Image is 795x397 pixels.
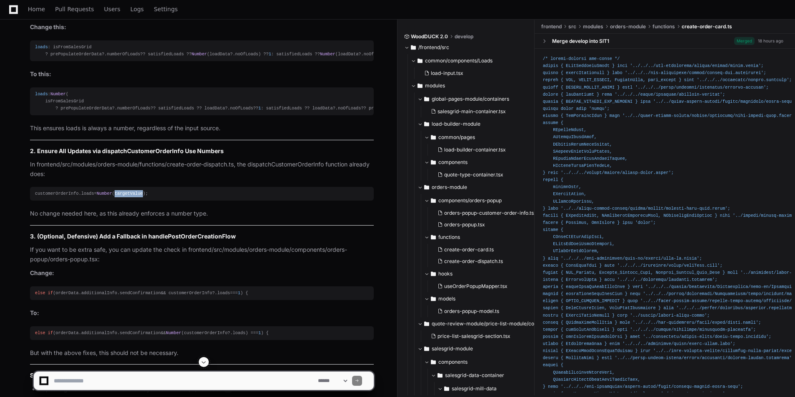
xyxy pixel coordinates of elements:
[421,67,530,79] button: load-input.tsx
[417,117,542,131] button: load-builder-module
[438,197,502,204] span: components/orders-popup
[434,207,537,219] button: orders-popup-customer-order-info.tsx
[434,256,537,267] button: create-order-dispatch.ts
[431,132,436,142] svg: Directory
[758,38,783,44] div: 18 hours ago
[35,330,45,335] span: else
[35,92,48,97] span: loads
[30,232,374,241] h2: 3. (Optional, Defensive) Add a Fallback in handlePostOrderCreationFlow
[424,182,429,192] svg: Directory
[434,169,537,181] button: quote-type-container.tsx
[235,52,258,57] span: noOfLoads
[610,23,646,30] span: orders-module
[437,108,506,115] span: salesgrid-main-container.tsx
[552,38,609,45] div: Merge develop into SIT1
[30,160,374,179] p: In frontend/src/modules/orders-module/functions/create-order-dispatch.ts, the dispatchCustomerOrd...
[424,267,542,280] button: hooks
[35,290,369,297] div: (orderData. . && customerOrderInfo?. === ) {
[30,348,374,358] p: But with the above fixes, this should not be necessary.
[117,106,150,111] span: numberOfLoads
[444,146,506,153] span: load-builder-container.tsx
[35,44,369,58] div: : isFromSalesGrid ? prePopulateOrderData?. ?? satisfiedLoads ?? (loadData?. ) ?? : satisfiedLoads...
[417,92,542,106] button: global-pages-module/containers
[444,258,503,265] span: create-order-dispatch.ts
[30,70,51,77] strong: To this:
[444,210,537,216] span: orders-popup-customer-order-info.tsx
[320,52,335,57] span: Number
[411,42,416,52] svg: Directory
[444,171,503,178] span: quote-type-container.tsx
[434,244,537,256] button: create-order-card.ts
[55,7,94,12] span: Pull Requests
[434,305,537,317] button: orders-popup-model.ts
[424,319,429,329] svg: Directory
[455,33,473,40] span: develop
[431,70,463,77] span: load-input.tsx
[432,121,480,127] span: load-builder-module
[427,106,537,117] button: salesgrid-main-container.tsx
[269,52,271,57] span: 1
[424,156,542,169] button: components
[338,106,361,111] span: noOfLoads
[434,219,537,231] button: orders-popup.tsx
[432,96,509,102] span: global-pages-module/containers
[411,54,535,67] button: common/components/Loads
[583,23,603,30] span: modules
[444,308,499,315] span: orders-popup-model.ts
[238,290,240,295] span: 1
[120,330,161,335] span: sendConfirmation
[48,290,53,295] span: if
[107,52,140,57] span: numberOfLoads
[411,33,448,40] span: WoodDUCK 2.0
[417,342,542,355] button: salesgrid-module
[438,159,467,166] span: components
[425,82,445,89] span: modules
[438,134,475,141] span: common/pages
[30,309,39,316] strong: To:
[431,294,436,304] svg: Directory
[438,270,452,277] span: hooks
[682,23,732,30] span: create-order-card.ts
[30,124,374,133] p: This ensures loads is always a number, regardless of the input source.
[432,345,473,352] span: salesgrid-module
[424,194,542,207] button: components/orders-popup
[734,37,755,45] span: Merged
[424,119,429,129] svg: Directory
[81,330,117,335] span: additionalInfo
[431,196,436,206] svg: Directory
[130,7,144,12] span: Logs
[35,190,369,197] div: customerOrderInfo. = (targetValue);
[568,23,576,30] span: src
[258,106,261,111] span: 1
[417,81,422,91] svg: Directory
[424,292,542,305] button: models
[35,45,48,50] span: loads
[424,355,542,369] button: components
[404,41,528,54] button: /frontend/src
[652,23,675,30] span: functions
[230,106,253,111] span: noOfLoads
[432,184,467,191] span: orders-module
[30,245,374,264] p: If you want to be extra safe, you can update the check in frontend/src/modules/orders-module/comp...
[154,7,177,12] span: Settings
[431,232,436,242] svg: Directory
[431,269,436,279] svg: Directory
[35,91,369,112] div: : ( isFromSalesGrid ? prePopulateOrderData?. ?? satisfiedLoads ?? loadData?. ?? : satisfiedLoads ...
[35,330,369,337] div: (orderData. . && (customerOrderInfo?. ) === ) {
[232,330,245,335] span: loads
[424,131,542,144] button: common/pages
[424,94,429,104] svg: Directory
[30,147,374,155] h2: 2. Ensure All Updates via dispatchCustomerOrderInfo Use Numbers
[217,290,230,295] span: loads
[417,181,542,194] button: orders-module
[81,290,117,295] span: additionalInfo
[438,295,455,302] span: models
[48,330,53,335] span: if
[444,283,507,290] span: useOrderPopupMapper.tsx
[438,234,460,241] span: functions
[35,290,45,295] span: else
[30,23,66,30] strong: Change this:
[444,221,485,228] span: orders-popup.tsx
[166,330,181,335] span: Number
[427,330,537,342] button: price-list-salesgrid-section.tsx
